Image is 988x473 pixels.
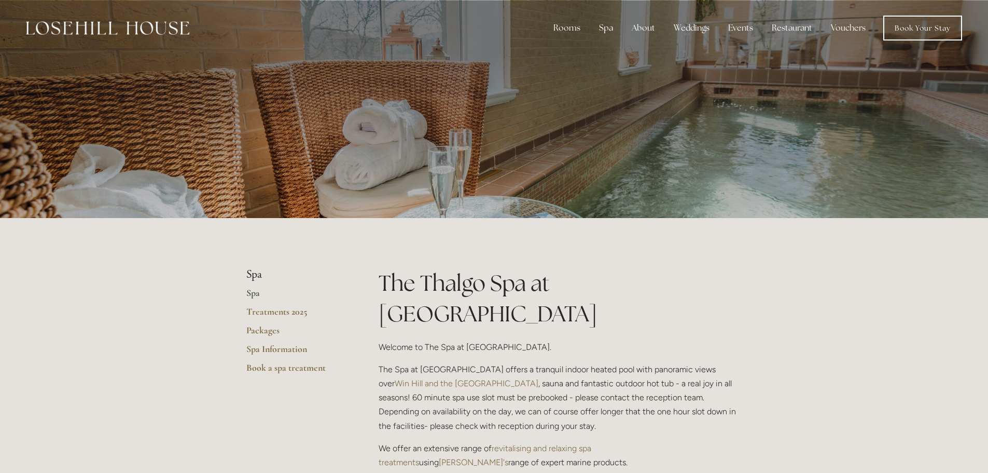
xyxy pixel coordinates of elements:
div: Spa [591,18,621,38]
a: Spa [246,287,345,306]
div: Rooms [545,18,589,38]
a: Book Your Stay [883,16,962,40]
p: We offer an extensive range of using range of expert marine products. [379,441,742,469]
a: Treatments 2025 [246,306,345,325]
div: About [623,18,663,38]
li: Spa [246,268,345,281]
div: Weddings [665,18,718,38]
a: Win Hill and the [GEOGRAPHIC_DATA] [395,379,538,388]
a: Book a spa treatment [246,362,345,381]
img: Losehill House [26,21,189,35]
a: [PERSON_NAME]'s [439,457,508,467]
p: The Spa at [GEOGRAPHIC_DATA] offers a tranquil indoor heated pool with panoramic views over , sau... [379,362,742,433]
a: Spa Information [246,343,345,362]
a: Vouchers [823,18,874,38]
p: Welcome to The Spa at [GEOGRAPHIC_DATA]. [379,340,742,354]
div: Restaurant [763,18,820,38]
div: Events [720,18,761,38]
a: Packages [246,325,345,343]
h1: The Thalgo Spa at [GEOGRAPHIC_DATA] [379,268,742,329]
